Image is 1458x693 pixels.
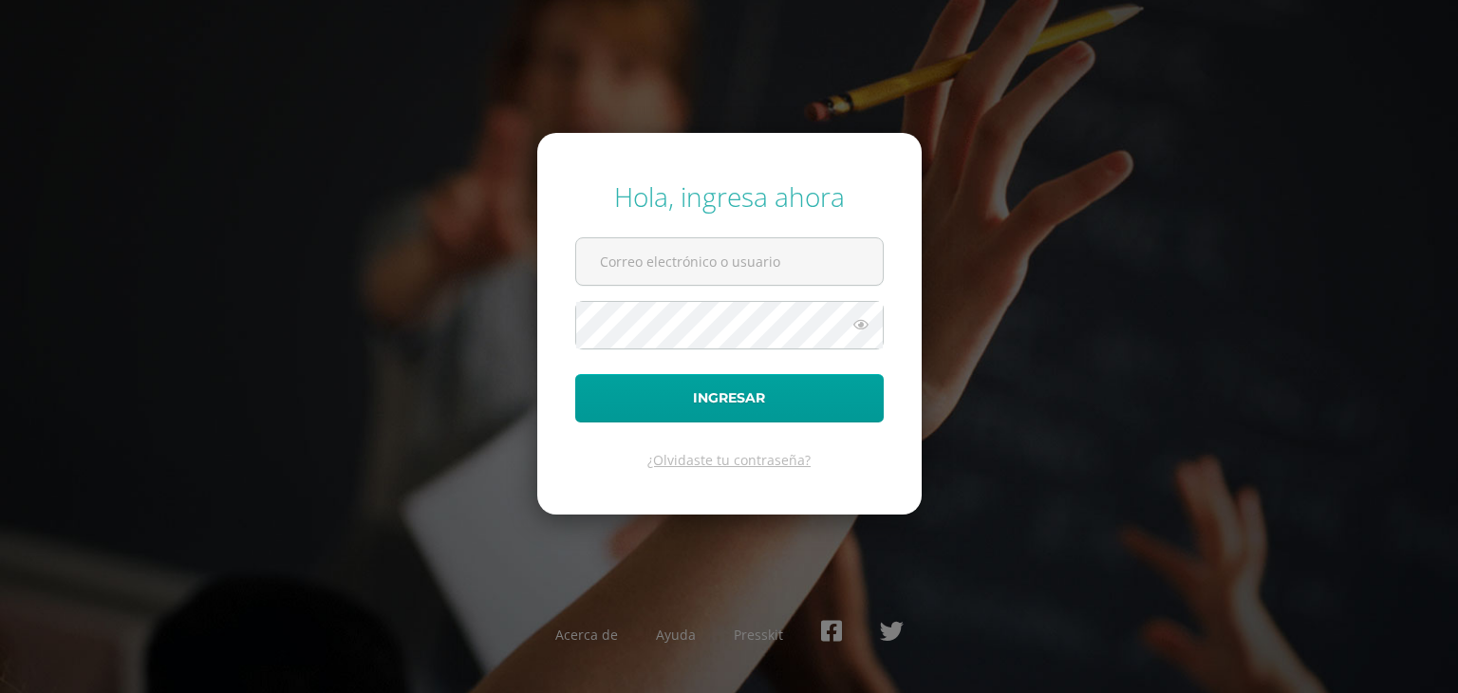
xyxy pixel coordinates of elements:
input: Correo electrónico o usuario [576,238,883,285]
div: Hola, ingresa ahora [575,178,884,215]
a: Presskit [734,626,783,644]
a: ¿Olvidaste tu contraseña? [647,451,811,469]
button: Ingresar [575,374,884,422]
a: Acerca de [555,626,618,644]
a: Ayuda [656,626,696,644]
